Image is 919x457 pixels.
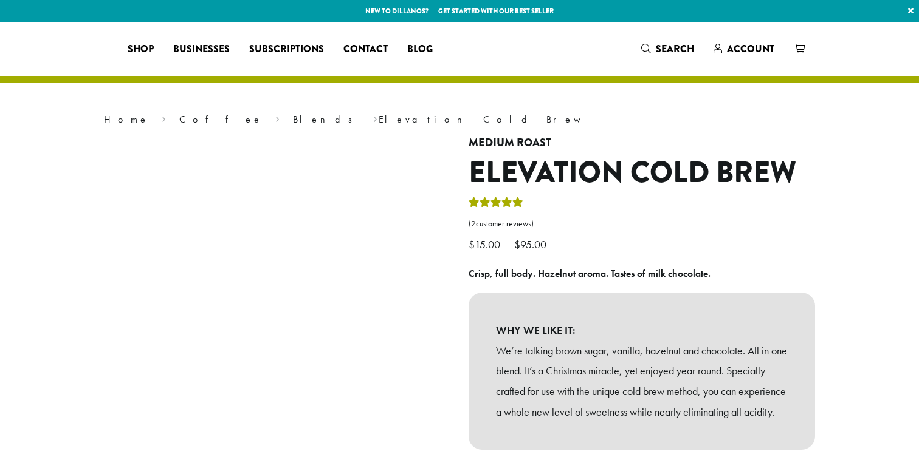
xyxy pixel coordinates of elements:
a: Coffee [179,113,263,126]
span: 2 [471,218,476,229]
div: Rated 5.00 out of 5 [469,195,523,214]
bdi: 95.00 [514,237,549,251]
bdi: 15.00 [469,237,503,251]
span: $ [514,237,520,251]
b: WHY WE LIKE IT: [496,320,788,340]
span: Shop [128,42,154,57]
span: Account [727,42,774,56]
a: Shop [118,39,163,59]
span: – [506,237,512,251]
span: $ [469,237,475,251]
a: Search [632,39,704,59]
nav: Breadcrumb [104,112,815,127]
b: Crisp, full body. Hazelnut aroma. Tastes of milk chocolate. [469,267,711,280]
span: › [373,108,377,127]
span: Search [656,42,694,56]
a: (2customer reviews) [469,218,815,230]
a: Home [104,113,149,126]
p: We’re talking brown sugar, vanilla, hazelnut and chocolate. All in one blend. It’s a Christmas mi... [496,340,788,422]
span: Businesses [173,42,230,57]
span: Blog [407,42,433,57]
span: › [275,108,280,127]
h1: Elevation Cold Brew [469,155,815,191]
span: Subscriptions [249,42,324,57]
a: Blends [293,113,360,126]
h4: Medium Roast [469,137,815,150]
a: Get started with our best seller [438,6,554,16]
span: Contact [343,42,388,57]
span: › [162,108,166,127]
